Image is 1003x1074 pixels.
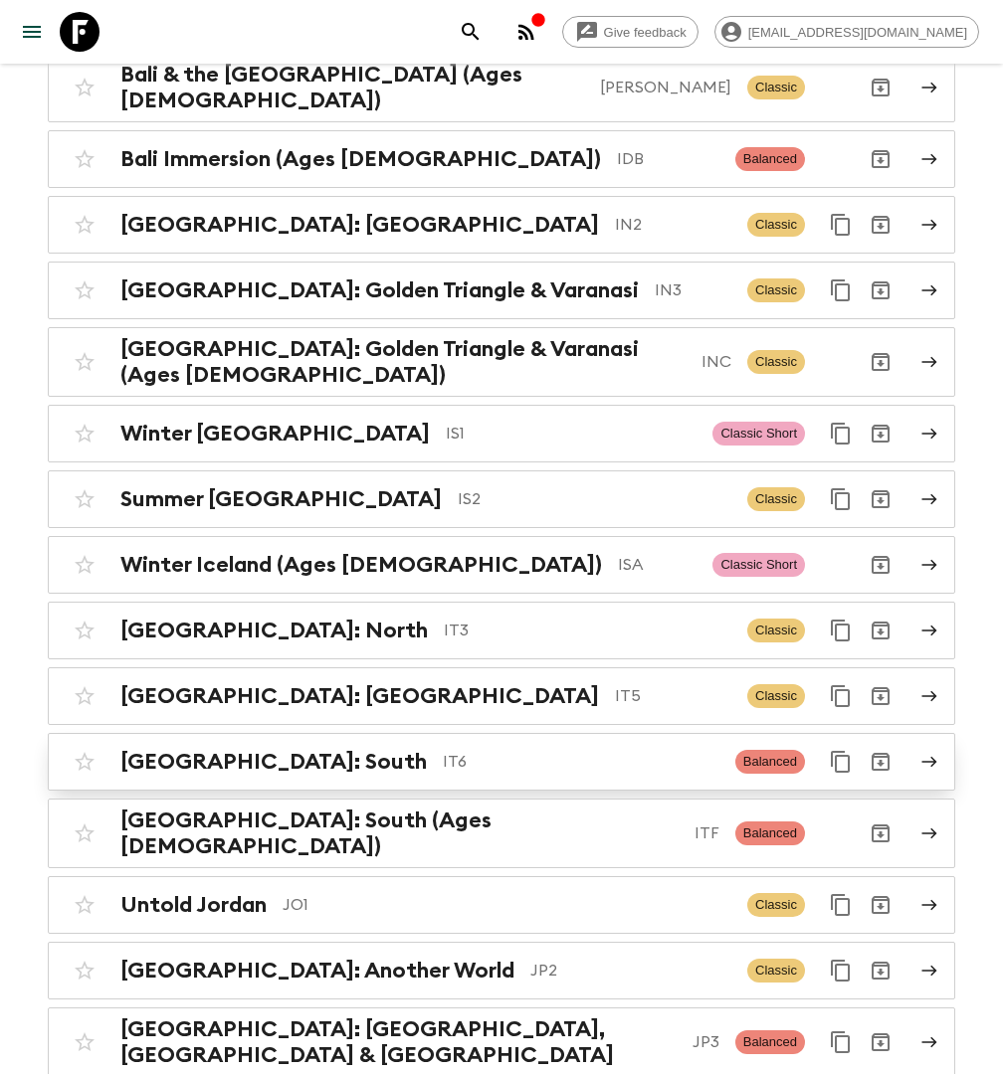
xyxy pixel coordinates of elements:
a: Bali & the [GEOGRAPHIC_DATA] (Ages [DEMOGRAPHIC_DATA])[PERSON_NAME]ClassicArchive [48,53,955,122]
button: Archive [861,270,901,310]
button: search adventures [451,12,491,52]
span: Classic [747,350,805,374]
h2: [GEOGRAPHIC_DATA]: [GEOGRAPHIC_DATA] [120,683,599,709]
span: Classic [747,684,805,708]
span: Classic [747,76,805,99]
p: IT5 [615,684,731,708]
button: Duplicate for 45-59 [821,885,861,925]
a: [GEOGRAPHIC_DATA]: Another WorldJP2ClassicDuplicate for 45-59Archive [48,942,955,999]
button: Archive [861,676,901,716]
h2: [GEOGRAPHIC_DATA]: North [120,618,428,643]
button: menu [12,12,52,52]
a: [GEOGRAPHIC_DATA]: [GEOGRAPHIC_DATA]IN2ClassicDuplicate for 45-59Archive [48,196,955,254]
h2: Untold Jordan [120,892,267,918]
button: Duplicate for 45-59 [821,676,861,716]
h2: [GEOGRAPHIC_DATA]: Golden Triangle & Varanasi [120,277,639,303]
p: IDB [617,147,719,171]
span: Balanced [735,750,805,774]
p: IS2 [458,487,731,511]
span: Classic Short [712,422,805,446]
span: Classic [747,619,805,642]
h2: [GEOGRAPHIC_DATA]: South [120,749,427,775]
button: Duplicate for 45-59 [821,205,861,245]
button: Archive [861,611,901,650]
button: Archive [861,68,901,107]
a: [GEOGRAPHIC_DATA]: Golden Triangle & Varanasi (Ages [DEMOGRAPHIC_DATA])INCClassicArchive [48,327,955,397]
a: [GEOGRAPHIC_DATA]: SouthIT6BalancedDuplicate for 45-59Archive [48,733,955,791]
h2: Bali Immersion (Ages [DEMOGRAPHIC_DATA]) [120,146,601,172]
h2: [GEOGRAPHIC_DATA]: [GEOGRAPHIC_DATA] [120,212,599,238]
button: Archive [861,479,901,519]
span: Classic [747,893,805,917]
span: Balanced [735,147,805,171]
a: [GEOGRAPHIC_DATA]: NorthIT3ClassicDuplicate for 45-59Archive [48,602,955,659]
a: Summer [GEOGRAPHIC_DATA]IS2ClassicDuplicate for 45-59Archive [48,470,955,528]
span: Classic [747,487,805,511]
h2: Winter [GEOGRAPHIC_DATA] [120,421,430,447]
button: Archive [861,139,901,179]
button: Archive [861,342,901,382]
p: IS1 [446,422,697,446]
button: Archive [861,545,901,585]
p: JP2 [530,959,731,983]
h2: Summer [GEOGRAPHIC_DATA] [120,486,442,512]
p: ISA [618,553,697,577]
button: Duplicate for 45-59 [821,1022,861,1062]
button: Duplicate for 45-59 [821,479,861,519]
h2: [GEOGRAPHIC_DATA]: Another World [120,958,514,984]
div: [EMAIL_ADDRESS][DOMAIN_NAME] [714,16,979,48]
span: Balanced [735,821,805,845]
button: Archive [861,742,901,782]
a: [GEOGRAPHIC_DATA]: South (Ages [DEMOGRAPHIC_DATA])ITFBalancedArchive [48,799,955,868]
button: Duplicate for 45-59 [821,611,861,650]
p: IT6 [443,750,719,774]
button: Duplicate for 45-59 [821,270,861,310]
span: Balanced [735,1030,805,1054]
span: [EMAIL_ADDRESS][DOMAIN_NAME] [737,25,978,40]
span: Classic [747,213,805,237]
a: Winter Iceland (Ages [DEMOGRAPHIC_DATA])ISAClassic ShortArchive [48,536,955,594]
button: Duplicate for 45-59 [821,414,861,453]
a: Give feedback [562,16,699,48]
button: Archive [861,813,901,853]
button: Archive [861,205,901,245]
span: Classic [747,278,805,302]
a: Bali Immersion (Ages [DEMOGRAPHIC_DATA])IDBBalancedArchive [48,130,955,188]
p: JO1 [283,893,731,917]
button: Archive [861,951,901,990]
button: Duplicate for 45-59 [821,742,861,782]
p: JP3 [693,1030,719,1054]
p: [PERSON_NAME] [600,76,731,99]
button: Archive [861,1022,901,1062]
a: Untold JordanJO1ClassicDuplicate for 45-59Archive [48,876,955,934]
p: IT3 [444,619,731,642]
h2: [GEOGRAPHIC_DATA]: Golden Triangle & Varanasi (Ages [DEMOGRAPHIC_DATA]) [120,336,686,388]
a: Winter [GEOGRAPHIC_DATA]IS1Classic ShortDuplicate for 45-59Archive [48,405,955,462]
p: INC [702,350,731,374]
h2: [GEOGRAPHIC_DATA]: South (Ages [DEMOGRAPHIC_DATA]) [120,807,679,859]
span: Classic [747,959,805,983]
span: Classic Short [712,553,805,577]
a: [GEOGRAPHIC_DATA]: [GEOGRAPHIC_DATA]IT5ClassicDuplicate for 45-59Archive [48,667,955,725]
button: Archive [861,414,901,453]
p: IN2 [615,213,731,237]
p: IN3 [655,278,731,302]
span: Give feedback [593,25,698,40]
button: Duplicate for 45-59 [821,951,861,990]
button: Archive [861,885,901,925]
h2: Winter Iceland (Ages [DEMOGRAPHIC_DATA]) [120,552,602,578]
h2: Bali & the [GEOGRAPHIC_DATA] (Ages [DEMOGRAPHIC_DATA]) [120,62,584,113]
a: [GEOGRAPHIC_DATA]: Golden Triangle & VaranasiIN3ClassicDuplicate for 45-59Archive [48,262,955,319]
h2: [GEOGRAPHIC_DATA]: [GEOGRAPHIC_DATA], [GEOGRAPHIC_DATA] & [GEOGRAPHIC_DATA] [120,1016,677,1068]
p: ITF [695,821,719,845]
